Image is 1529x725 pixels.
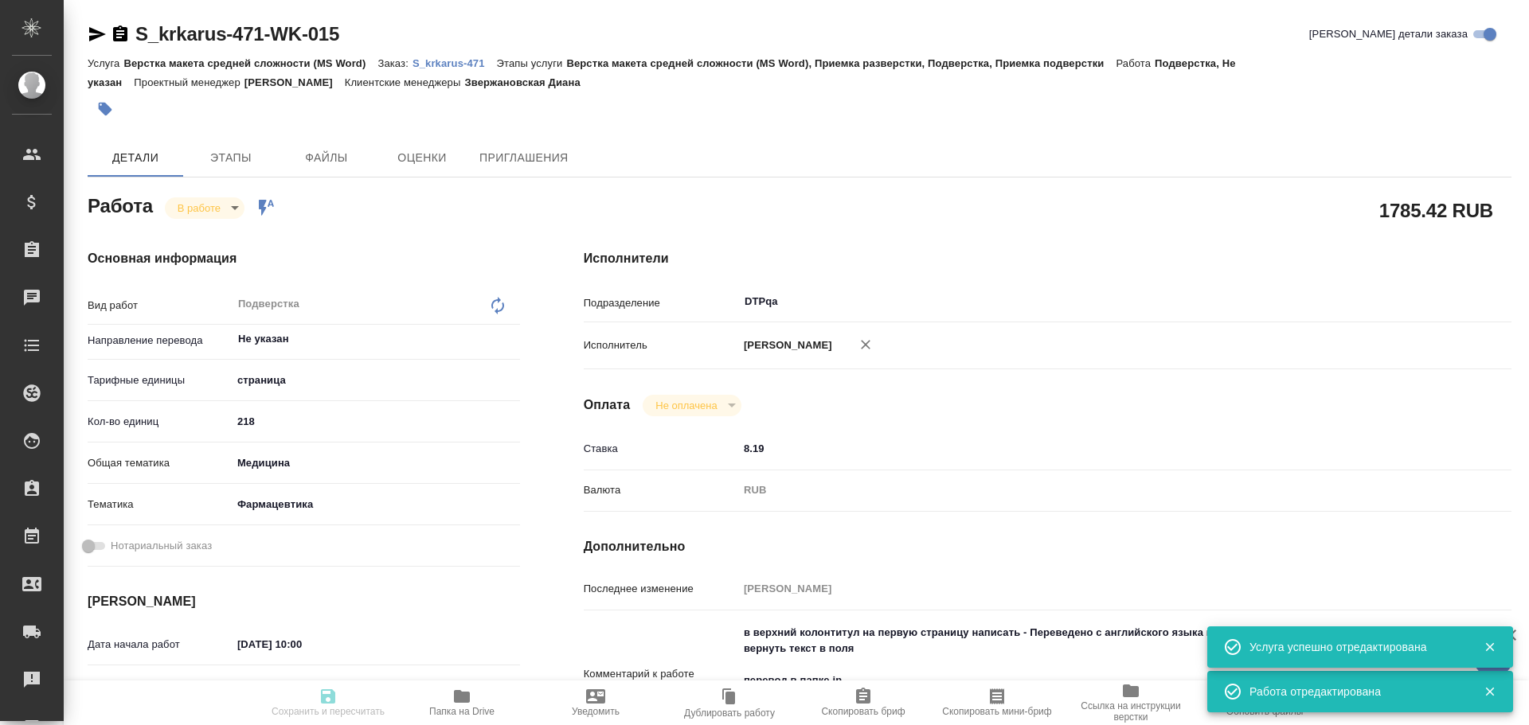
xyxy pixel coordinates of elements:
[572,706,620,717] span: Уведомить
[1116,57,1155,69] p: Работа
[88,190,153,219] h2: Работа
[738,437,1434,460] input: ✎ Введи что-нибудь
[261,680,395,725] button: Сохранить и пересчитать
[232,367,520,394] div: страница
[345,76,465,88] p: Клиентские менеджеры
[244,76,345,88] p: [PERSON_NAME]
[134,76,244,88] p: Проектный менеджер
[464,76,592,88] p: Звержановская Диана
[663,680,796,725] button: Дублировать работу
[111,25,130,44] button: Скопировать ссылку
[1198,680,1332,725] button: Обновить файлы
[738,477,1434,504] div: RUB
[643,395,741,416] div: В работе
[272,706,385,717] span: Сохранить и пересчитать
[88,497,232,513] p: Тематика
[232,491,520,518] div: Фармацевтика
[123,57,377,69] p: Верстка макета средней сложности (MS Word)
[738,337,832,353] p: [PERSON_NAME]
[88,455,232,471] p: Общая тематика
[377,57,412,69] p: Заказ:
[88,414,232,430] p: Кол-во единиц
[232,633,371,656] input: ✎ Введи что-нибудь
[1064,680,1198,725] button: Ссылка на инструкции верстки
[165,197,244,219] div: В работе
[88,372,232,388] p: Тарифные единицы
[413,56,497,69] a: S_krkarus-471
[584,295,738,311] p: Подразделение
[584,537,1511,556] h4: Дополнительно
[232,678,371,701] input: Пустое поле
[232,410,520,433] input: ✎ Введи что-нибудь
[651,399,721,412] button: Не оплачена
[88,25,107,44] button: Скопировать ссылку для ЯМессенджера
[88,592,520,611] h4: [PERSON_NAME]
[930,680,1064,725] button: Скопировать мини-бриф
[584,396,631,415] h4: Оплата
[942,706,1051,717] span: Скопировать мини-бриф
[88,249,520,268] h4: Основная информация
[88,333,232,349] p: Направление перевода
[1473,684,1506,699] button: Закрыть
[88,637,232,653] p: Дата начала работ
[1249,639,1460,655] div: Услуга успешно отредактирована
[529,680,663,725] button: Уведомить
[395,680,529,725] button: Папка на Drive
[88,57,123,69] p: Услуга
[384,148,460,168] span: Оценки
[497,57,567,69] p: Этапы услуги
[1309,26,1468,42] span: [PERSON_NAME] детали заказа
[88,92,123,127] button: Добавить тэг
[1073,700,1188,723] span: Ссылка на инструкции верстки
[821,706,905,717] span: Скопировать бриф
[848,327,883,362] button: Удалить исполнителя
[479,148,569,168] span: Приглашения
[173,201,225,215] button: В работе
[135,23,339,45] a: S_krkarus-471-WK-015
[738,577,1434,600] input: Пустое поле
[584,482,738,498] p: Валюта
[1425,300,1429,303] button: Open
[288,148,365,168] span: Файлы
[566,57,1116,69] p: Верстка макета средней сложности (MS Word), Приемка разверстки, Подверстка, Приемка подверстки
[584,441,738,457] p: Ставка
[111,538,212,554] span: Нотариальный заказ
[97,148,174,168] span: Детали
[511,337,514,341] button: Open
[684,707,775,719] span: Дублировать работу
[584,581,738,597] p: Последнее изменение
[88,298,232,314] p: Вид работ
[796,680,930,725] button: Скопировать бриф
[413,57,497,69] p: S_krkarus-471
[584,337,738,353] p: Исполнитель
[1249,684,1460,700] div: Работа отредактирована
[193,148,269,168] span: Этапы
[584,249,1511,268] h4: Исполнители
[1473,640,1506,654] button: Закрыть
[232,450,520,477] div: Медицина
[429,706,495,717] span: Папка на Drive
[1379,197,1493,224] h2: 1785.42 RUB
[584,666,738,682] p: Комментарий к работе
